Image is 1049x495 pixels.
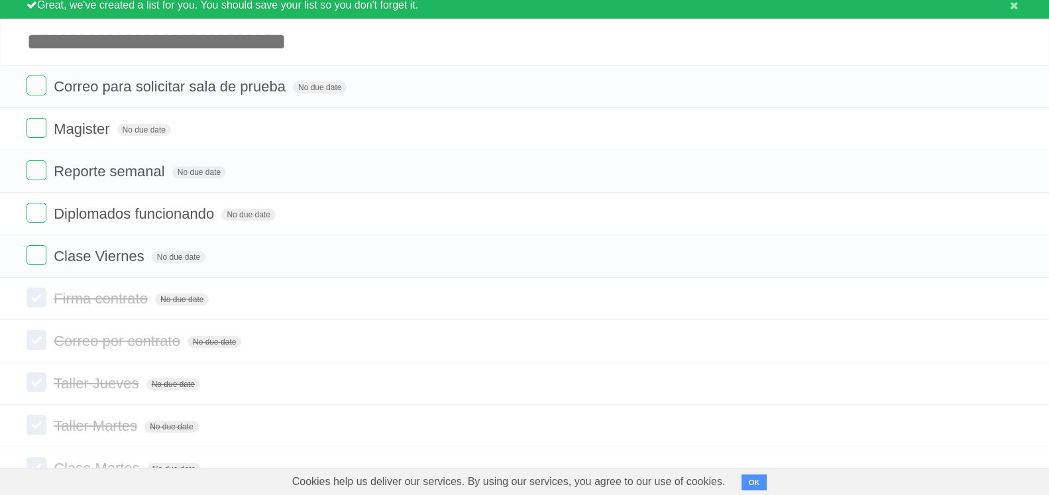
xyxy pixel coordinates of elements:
[54,121,113,137] span: Magister
[152,251,205,263] span: No due date
[54,248,148,264] span: Clase Viernes
[27,160,46,180] label: Done
[172,166,226,178] span: No due date
[27,330,46,350] label: Done
[54,417,140,434] span: Taller Martes
[54,163,168,180] span: Reporte semanal
[54,205,217,222] span: Diplomados funcionando
[279,468,739,495] span: Cookies help us deliver our services. By using our services, you agree to our use of cookies.
[27,288,46,307] label: Done
[27,118,46,138] label: Done
[54,333,184,349] span: Correo por contrato
[146,378,200,390] span: No due date
[54,78,289,95] span: Correo para solicitar sala de prueba
[27,76,46,95] label: Done
[117,124,171,136] span: No due date
[188,336,241,348] span: No due date
[155,294,209,305] span: No due date
[54,375,142,392] span: Taller Jueves
[742,474,767,490] button: OK
[293,82,347,93] span: No due date
[144,421,198,433] span: No due date
[54,460,143,476] span: Clase Martes
[147,463,201,475] span: No due date
[27,415,46,435] label: Done
[27,245,46,265] label: Done
[27,372,46,392] label: Done
[54,290,151,307] span: Firma contrato
[27,203,46,223] label: Done
[221,209,275,221] span: No due date
[27,457,46,477] label: Done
